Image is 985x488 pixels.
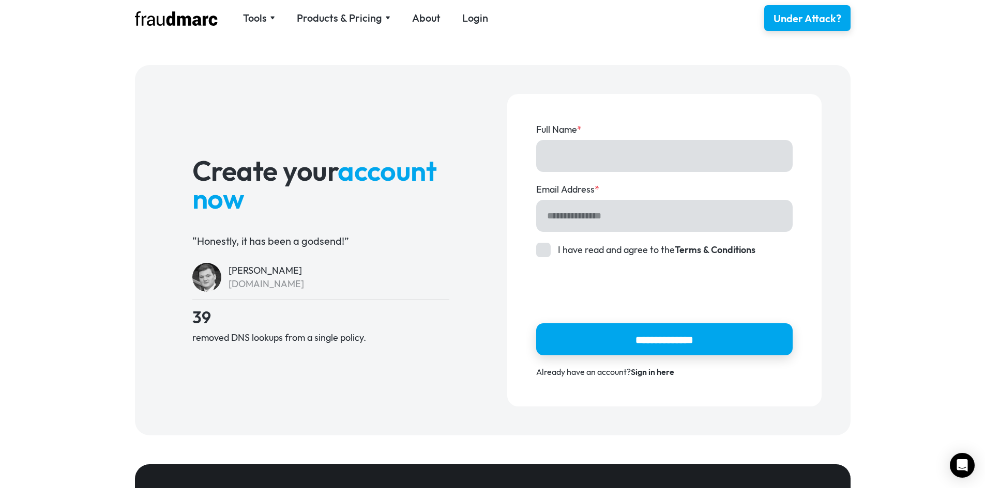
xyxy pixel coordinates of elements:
div: Products & Pricing [297,11,382,25]
div: Products & Pricing [297,11,390,25]
div: Already have an account? [536,366,793,377]
div: [DOMAIN_NAME] [229,277,304,291]
label: Full Name [536,123,793,136]
span: account now [192,153,436,216]
span: I have read and agree to the [558,243,755,257]
div: Tools [243,11,267,25]
a: Login [462,11,488,25]
div: removed DNS lookups from a single policy. [192,331,449,344]
h1: Create your [192,156,449,212]
div: Under Attack? [774,11,841,26]
label: Email Address [536,183,793,196]
h4: 39 [192,307,449,327]
a: About [412,11,441,25]
a: Terms & Conditions [675,244,755,256]
iframe: reCAPTCHA [536,268,693,308]
div: Open Intercom Messenger [950,453,975,478]
div: Tools [243,11,275,25]
a: Sign in here [631,367,674,377]
div: [PERSON_NAME] [229,264,304,277]
form: Account Form [536,123,793,377]
p: “Honestly, it has been a godsend!” [192,234,449,248]
a: Under Attack? [764,5,851,31]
